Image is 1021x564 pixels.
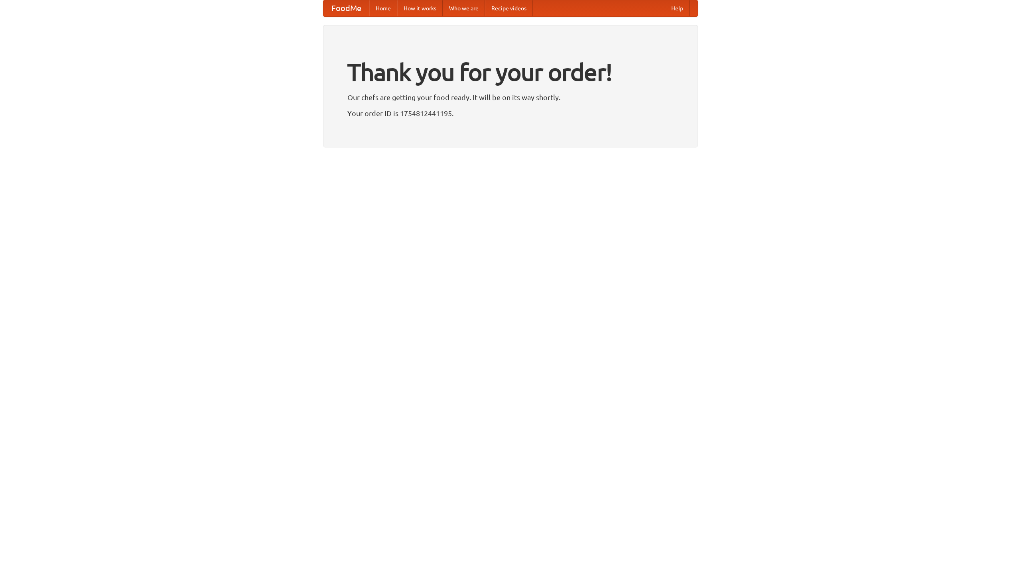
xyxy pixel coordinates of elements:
p: Your order ID is 1754812441195. [347,107,674,119]
a: How it works [397,0,443,16]
h1: Thank you for your order! [347,53,674,91]
a: Help [665,0,690,16]
a: FoodMe [323,0,369,16]
p: Our chefs are getting your food ready. It will be on its way shortly. [347,91,674,103]
a: Recipe videos [485,0,533,16]
a: Who we are [443,0,485,16]
a: Home [369,0,397,16]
